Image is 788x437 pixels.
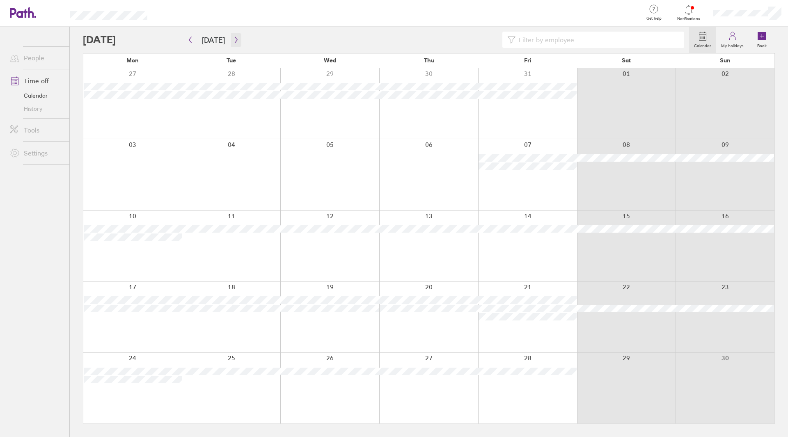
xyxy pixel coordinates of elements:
span: Wed [324,57,336,64]
a: Book [749,27,775,53]
label: Book [752,41,772,48]
label: Calendar [689,41,716,48]
input: Filter by employee [515,32,679,48]
a: Tools [3,122,69,138]
a: People [3,50,69,66]
a: History [3,102,69,115]
button: [DATE] [195,33,231,47]
span: Mon [126,57,139,64]
span: Get help [641,16,667,21]
span: Notifications [676,16,702,21]
a: Settings [3,145,69,161]
a: Notifications [676,4,702,21]
a: Calendar [3,89,69,102]
span: Fri [524,57,531,64]
span: Sun [720,57,731,64]
span: Tue [227,57,236,64]
span: Sat [622,57,631,64]
a: My holidays [716,27,749,53]
a: Calendar [689,27,716,53]
a: Time off [3,73,69,89]
label: My holidays [716,41,749,48]
span: Thu [424,57,434,64]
